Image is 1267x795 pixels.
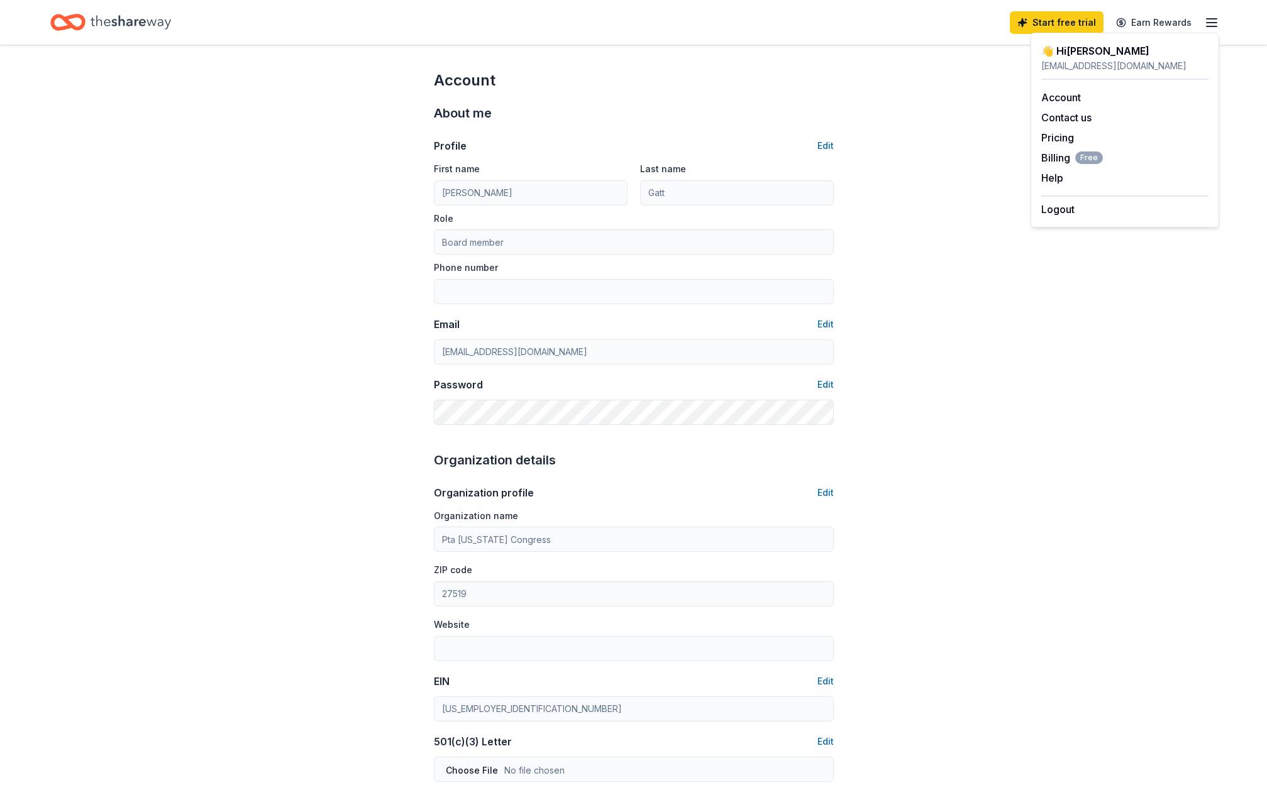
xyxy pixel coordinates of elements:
a: Home [50,8,171,37]
a: Start free trial [1010,11,1104,34]
label: First name [434,163,480,175]
div: About me [434,103,834,123]
label: Phone number [434,261,498,274]
label: Last name [640,163,686,175]
button: Contact us [1041,110,1092,125]
button: Edit [817,377,834,392]
a: Earn Rewards [1109,11,1199,34]
div: Password [434,377,483,392]
button: Help [1041,170,1063,185]
div: Email [434,317,460,332]
label: Website [434,618,470,631]
label: Role [434,212,453,225]
div: 501(c)(3) Letter [434,734,512,749]
div: Account [434,70,834,90]
input: 12-3456789 [434,696,834,721]
span: Free [1075,151,1103,164]
button: Edit [817,734,834,749]
button: BillingFree [1041,150,1103,165]
span: Billing [1041,150,1103,165]
input: 12345 (U.S. only) [434,581,834,606]
div: [EMAIL_ADDRESS][DOMAIN_NAME] [1041,58,1209,74]
a: Account [1041,91,1081,104]
a: Pricing [1041,131,1074,144]
div: Organization profile [434,485,534,500]
button: Logout [1041,202,1075,217]
div: Profile [434,138,467,153]
button: Edit [817,317,834,332]
button: Edit [817,485,834,500]
label: Organization name [434,510,518,522]
button: Edit [817,138,834,153]
div: Organization details [434,450,834,470]
button: Edit [817,674,834,689]
div: EIN [434,674,450,689]
label: ZIP code [434,564,472,576]
div: 👋 Hi [PERSON_NAME] [1041,43,1209,58]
